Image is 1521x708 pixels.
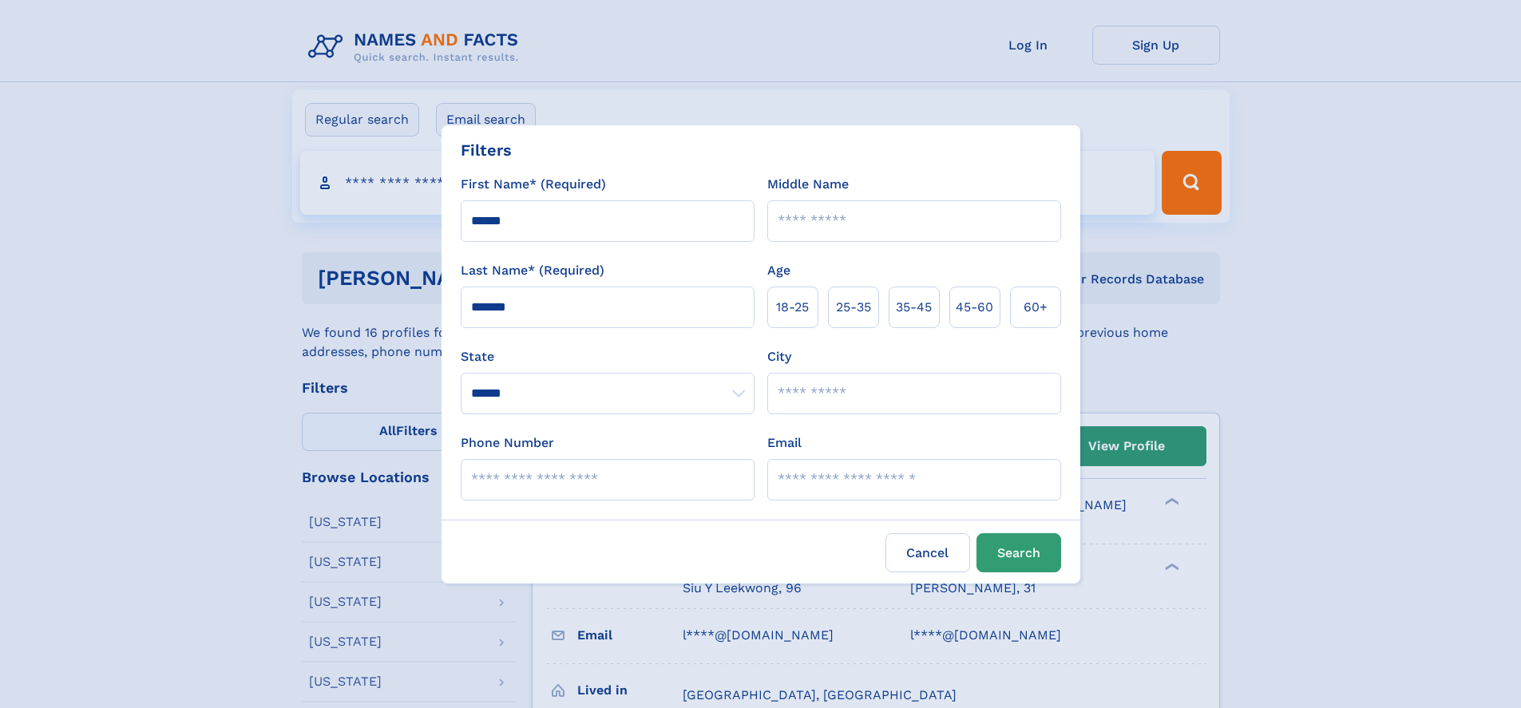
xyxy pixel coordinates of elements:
[896,298,932,317] span: 35‑45
[461,261,604,280] label: Last Name* (Required)
[767,433,802,453] label: Email
[836,298,871,317] span: 25‑35
[767,347,791,366] label: City
[461,347,755,366] label: State
[461,175,606,194] label: First Name* (Required)
[1024,298,1048,317] span: 60+
[776,298,809,317] span: 18‑25
[767,175,849,194] label: Middle Name
[461,138,512,162] div: Filters
[461,433,554,453] label: Phone Number
[885,533,970,572] label: Cancel
[767,261,790,280] label: Age
[956,298,993,317] span: 45‑60
[976,533,1061,572] button: Search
